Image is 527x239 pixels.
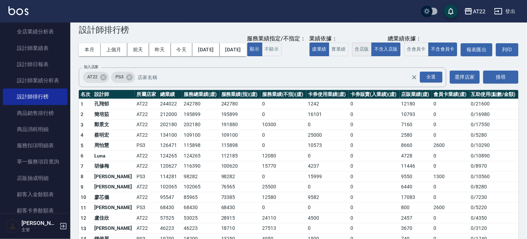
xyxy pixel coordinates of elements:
[3,170,68,186] a: 店販抽成明細
[182,151,220,161] td: 124265
[3,40,68,56] a: 設計師業績表
[400,213,432,224] td: 2457
[3,186,68,202] a: 顧客入金餘額表
[93,161,135,172] td: 胡修梅
[192,43,220,56] button: [DATE]
[182,202,220,213] td: 68430
[135,140,158,151] td: PS3
[306,161,349,172] td: 4237
[469,223,519,234] td: 0 / 3120
[247,43,262,56] button: 顯示
[404,43,429,56] button: 含會員卡
[135,172,158,182] td: PS3
[260,119,306,130] td: 10300
[400,182,432,192] td: 6440
[101,43,127,56] button: 上個月
[182,182,220,192] td: 102065
[93,140,135,151] td: 周怡慧
[93,182,135,192] td: [PERSON_NAME]
[93,99,135,109] td: 孔翔郁
[349,223,400,234] td: 0
[260,151,306,161] td: 12080
[220,119,260,130] td: 191880
[93,90,135,99] th: 設計師
[400,161,432,172] td: 11446
[6,219,20,233] img: Person
[306,182,349,192] td: 0
[79,90,93,99] th: 名次
[182,140,220,151] td: 115898
[462,4,489,19] button: AT22
[329,43,349,56] button: 實業績
[432,192,469,203] td: 0
[260,161,306,172] td: 15770
[158,192,182,203] td: 95547
[400,109,432,120] td: 10793
[419,70,444,84] button: Open
[135,109,158,120] td: AT22
[349,140,400,151] td: 0
[306,151,349,161] td: 0
[220,43,247,56] button: [DATE]
[469,119,519,130] td: 0 / 17550
[135,99,158,109] td: AT22
[469,192,519,203] td: 0 / 7230
[400,151,432,161] td: 4728
[158,109,182,120] td: 212000
[349,213,400,224] td: 0
[400,192,432,203] td: 17083
[306,90,349,99] th: 卡券使用業績(虛)
[306,109,349,120] td: 16101
[306,140,349,151] td: 10573
[81,163,83,169] span: 7
[158,172,182,182] td: 114281
[260,109,306,120] td: 0
[158,151,182,161] td: 124265
[3,24,68,40] a: 全店業績分析表
[149,43,171,56] button: 昨天
[432,172,469,182] td: 1300
[93,213,135,224] td: 盧佳欣
[400,130,432,141] td: 2580
[220,151,260,161] td: 112185
[135,119,158,130] td: AT22
[400,119,432,130] td: 7160
[81,111,83,117] span: 2
[260,140,306,151] td: 0
[136,71,424,83] input: 店家名稱
[182,119,220,130] td: 202180
[260,182,306,192] td: 25500
[81,215,87,221] span: 12
[220,192,260,203] td: 73385
[372,43,401,56] button: 不含入店販
[220,109,260,120] td: 195899
[81,205,87,211] span: 11
[260,90,306,99] th: 服務業績(不指)(虛)
[158,213,182,224] td: 57525
[93,151,135,161] td: Luna
[349,90,400,99] th: 卡券販賣(入業績)(虛)
[93,130,135,141] td: 蔡明宏
[81,101,83,107] span: 1
[93,192,135,203] td: 廖芯儀
[81,153,83,159] span: 6
[83,72,109,83] div: AT22
[461,43,493,56] button: 報表匯出
[306,119,349,130] td: 0
[349,119,400,130] td: 0
[352,43,372,56] button: 含店販
[262,43,282,56] button: 不顯示
[306,223,349,234] td: 0
[260,130,306,141] td: 0
[349,172,400,182] td: 0
[81,194,87,200] span: 10
[220,140,260,151] td: 115898
[306,130,349,141] td: 25000
[81,122,83,128] span: 3
[432,223,469,234] td: 0
[491,5,519,18] button: 登出
[432,130,469,141] td: 0
[432,182,469,192] td: 0
[496,43,519,56] button: 列印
